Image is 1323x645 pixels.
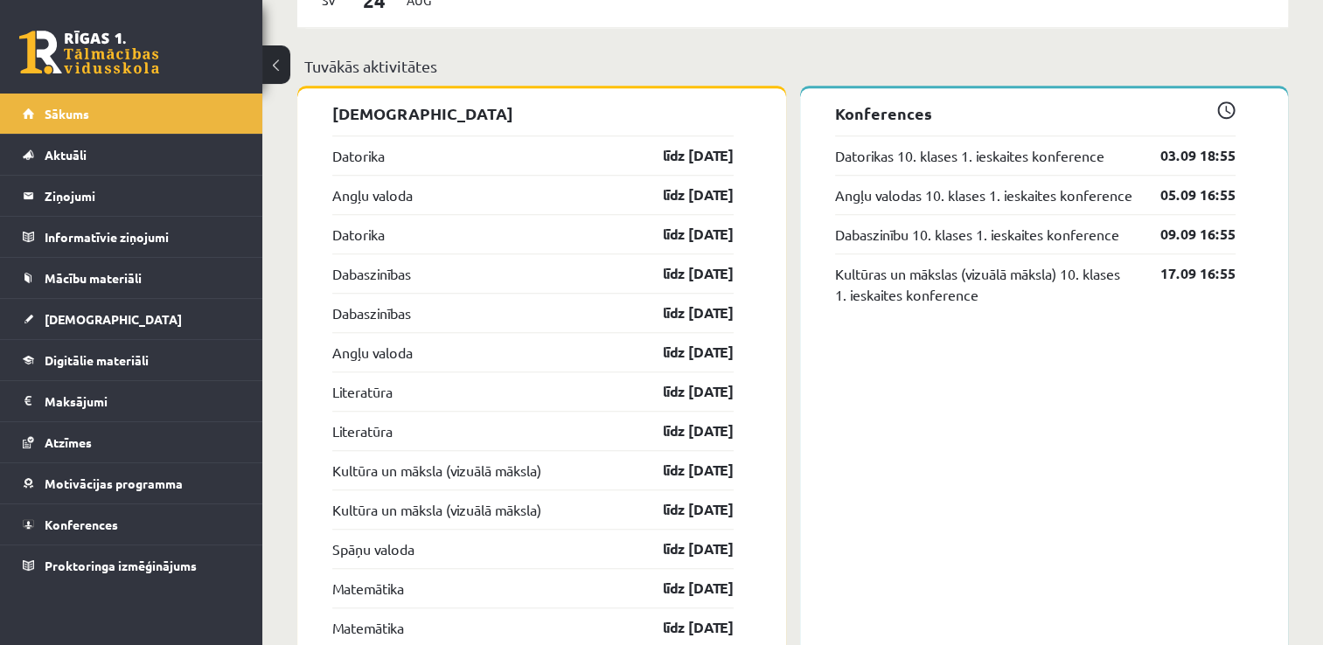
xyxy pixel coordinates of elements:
[332,381,393,402] a: Literatūra
[332,184,413,205] a: Angļu valoda
[332,224,385,245] a: Datorika
[1134,224,1236,245] a: 09.09 16:55
[45,176,240,216] legend: Ziņojumi
[632,499,734,520] a: līdz [DATE]
[304,54,1281,78] p: Tuvākās aktivitātes
[45,217,240,257] legend: Informatīvie ziņojumi
[835,184,1132,205] a: Angļu valodas 10. klases 1. ieskaites konference
[332,499,541,520] a: Kultūra un māksla (vizuālā māksla)
[45,352,149,368] span: Digitālie materiāli
[632,381,734,402] a: līdz [DATE]
[23,463,240,503] a: Motivācijas programma
[23,422,240,462] a: Atzīmes
[632,184,734,205] a: līdz [DATE]
[332,101,734,125] p: [DEMOGRAPHIC_DATA]
[632,420,734,441] a: līdz [DATE]
[45,147,87,163] span: Aktuāli
[1134,184,1236,205] a: 05.09 16:55
[632,578,734,599] a: līdz [DATE]
[835,145,1104,166] a: Datorikas 10. klases 1. ieskaites konference
[632,224,734,245] a: līdz [DATE]
[45,517,118,532] span: Konferences
[1134,145,1236,166] a: 03.09 18:55
[23,340,240,380] a: Digitālie materiāli
[23,299,240,339] a: [DEMOGRAPHIC_DATA]
[835,101,1236,125] p: Konferences
[23,94,240,134] a: Sākums
[332,420,393,441] a: Literatūra
[632,617,734,638] a: līdz [DATE]
[1134,263,1236,284] a: 17.09 16:55
[332,342,413,363] a: Angļu valoda
[632,302,734,323] a: līdz [DATE]
[332,145,385,166] a: Datorika
[835,224,1119,245] a: Dabaszinību 10. klases 1. ieskaites konference
[45,558,197,573] span: Proktoringa izmēģinājums
[632,145,734,166] a: līdz [DATE]
[835,263,1135,305] a: Kultūras un mākslas (vizuālā māksla) 10. klases 1. ieskaites konference
[632,342,734,363] a: līdz [DATE]
[23,258,240,298] a: Mācību materiāli
[45,381,240,421] legend: Maksājumi
[23,135,240,175] a: Aktuāli
[632,263,734,284] a: līdz [DATE]
[632,538,734,559] a: līdz [DATE]
[19,31,159,74] a: Rīgas 1. Tālmācības vidusskola
[23,381,240,421] a: Maksājumi
[632,460,734,481] a: līdz [DATE]
[23,217,240,257] a: Informatīvie ziņojumi
[332,578,404,599] a: Matemātika
[45,434,92,450] span: Atzīmes
[23,176,240,216] a: Ziņojumi
[23,504,240,544] a: Konferences
[332,263,411,284] a: Dabaszinības
[45,311,182,327] span: [DEMOGRAPHIC_DATA]
[332,538,414,559] a: Spāņu valoda
[332,302,411,323] a: Dabaszinības
[45,106,89,121] span: Sākums
[45,270,142,286] span: Mācību materiāli
[23,545,240,586] a: Proktoringa izmēģinājums
[45,475,183,491] span: Motivācijas programma
[332,460,541,481] a: Kultūra un māksla (vizuālā māksla)
[332,617,404,638] a: Matemātika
